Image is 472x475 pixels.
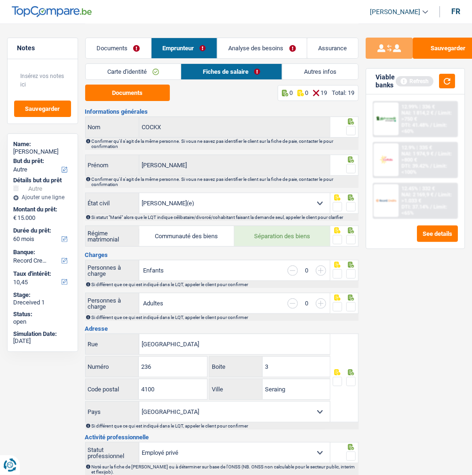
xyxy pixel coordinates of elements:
span: / [435,151,437,157]
a: Assurance [307,38,358,58]
div: open [13,318,72,326]
button: Sauvegarder [14,101,71,117]
div: 0 [303,300,311,306]
label: État civil [86,193,139,213]
label: Montant du prêt: [13,206,70,213]
label: Personnes à charge [86,293,139,313]
div: 0 [303,267,311,273]
label: Code postal [86,379,139,399]
div: Viable banks [376,73,396,89]
span: DTI: 41.48% [401,122,429,128]
a: [PERSON_NAME] [362,4,428,20]
div: Total: 19 [332,89,354,96]
img: TopCompare Logo [12,6,92,17]
label: Régime matrimonial [86,229,139,244]
label: Ville [209,379,263,399]
a: Emprunteur [152,38,217,58]
label: Séparation des biens [234,226,330,246]
span: / [430,204,432,210]
a: Documents [86,38,151,58]
a: Carte d'identité [86,64,181,79]
span: / [430,122,432,128]
span: / [435,110,437,116]
div: Status: [13,311,72,318]
div: 12.99% | 336 € [401,104,435,110]
label: Personnes à charge [86,260,139,280]
span: DTI: 39.42% [401,163,429,169]
label: Durée du prêt: [13,227,70,234]
label: Pays [86,402,139,422]
a: Fiches de salaire [181,64,282,79]
div: Dreceived 1 [13,299,72,306]
label: Prénom [86,155,139,175]
div: Si différent que ce qui est indiqué dans le LQT, appeler le client pour confirmer [92,423,358,428]
div: Si statut "Marié" alors que le LQT indique célibataire/divorcé/cohabitant faisant la demande seul... [92,215,358,220]
div: Confirmer qu'il s'agit de la même personne. Si vous ne savez pas identifier le client sur la fich... [92,139,358,149]
h3: Charges [85,252,359,258]
label: Numéro [86,357,139,377]
button: See details [417,226,458,242]
a: Analyse des besoins [217,38,307,58]
div: Si différent que ce qui est indiqué dans le LQT, appeler le client pour confirmer [92,315,358,320]
div: Stage: [13,291,72,299]
label: Statut professionnel [86,443,139,463]
h3: Informations générales [85,109,359,115]
label: Communauté des biens [139,226,235,246]
span: NAI: 2 169,9 € [401,192,433,198]
span: DTI: 37.14% [401,204,429,210]
span: Limit: >800 € [401,151,452,163]
div: Refresh [396,76,433,86]
span: Limit: >1.033 € [401,192,452,204]
label: Enfants [143,267,164,273]
h3: Adresse [85,326,359,332]
label: But du prêt: [13,157,70,165]
div: 12.45% | 332 € [401,186,435,192]
div: 12.9% | 335 € [401,145,432,151]
button: Documents [85,85,170,101]
span: Limit: <100% [401,163,447,175]
span: / [430,163,432,169]
span: NAI: 1 814,2 € [401,110,433,116]
div: Simulation Date: [13,330,72,338]
div: Ajouter une ligne [13,194,72,201]
p: 0 [305,89,308,96]
span: € [13,214,16,222]
div: Confirmer qu'il s'agit de la même personne. Si vous ne savez pas identifier le client sur la fich... [92,177,358,187]
span: Limit: <65% [401,204,447,216]
img: AlphaCredit [376,116,396,122]
h3: Activité professionnelle [85,434,359,440]
label: Banque: [13,249,70,256]
label: Rue [86,334,139,354]
div: [DATE] [13,337,72,345]
div: fr [451,7,460,16]
span: NAI: 1 974,9 € [401,151,433,157]
a: Autres infos [282,64,358,79]
img: Cofidis [376,155,396,165]
span: Sauvegarder [25,106,60,112]
div: [PERSON_NAME] [13,148,72,156]
h5: Notes [17,44,68,52]
img: Record Credits [376,195,396,206]
span: Limit: <60% [401,122,447,134]
label: Nom [86,117,139,137]
label: Adultes [143,300,163,306]
label: Boite [209,357,263,377]
label: Taux d'intérêt: [13,270,70,278]
span: Limit: >750 € [401,110,452,122]
div: Si différent que ce qui est indiqué dans le LQT, appeler le client pour confirmer [92,282,358,287]
div: Name: [13,140,72,148]
span: [PERSON_NAME] [370,8,420,16]
p: 19 [320,89,327,96]
p: Noté sur la fiche de [PERSON_NAME] ou à déterminer sur base de l'ONSS (NB. ONSS non calculable po... [92,464,358,475]
div: Détails but du prêt [13,177,72,184]
p: 0 [289,89,293,96]
span: / [435,192,437,198]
